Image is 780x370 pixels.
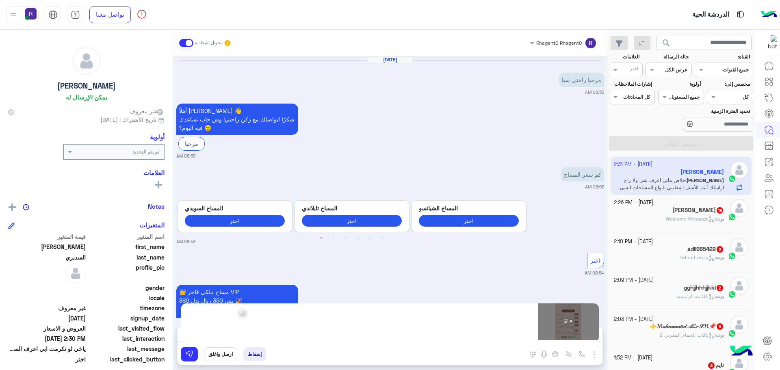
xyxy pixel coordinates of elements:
[89,6,131,23] a: تواصل معنا
[302,204,402,212] p: المساج تايلاندي
[692,9,729,20] p: الدردشة الحية
[728,213,736,221] img: WhatsApp
[204,347,237,361] button: ارسل واغلق
[48,10,58,19] img: tab
[185,215,285,227] button: اختر
[8,10,18,20] img: profile
[536,40,582,46] span: Rhagent0 Rhagent0
[672,207,724,214] h5: Abu Lama
[87,232,165,241] span: اسم المتغير
[65,263,86,283] img: defaultAdmin.png
[610,53,639,61] label: العلامات
[666,216,715,222] span: Welcome Message
[87,314,165,322] span: signup_date
[561,167,604,182] p: 5/10/2025, 8:53 AM
[8,355,86,364] span: اختر
[763,35,777,50] img: 322853014244696
[727,338,756,366] img: hulul-logo.png
[549,347,562,361] button: create order
[585,184,604,190] small: 08:53 AM
[87,334,165,343] span: last_interaction
[715,293,724,299] b: :
[8,334,86,343] span: 2025-10-07T11:30:58.117Z
[715,332,724,338] b: :
[630,65,639,74] div: اختر
[614,277,654,284] small: [DATE] - 2:09 PM
[140,221,165,229] h6: المتغيرات
[661,38,671,48] span: search
[176,104,298,135] p: 5/10/2025, 8:53 AM
[552,351,559,357] img: create order
[87,283,165,292] span: gender
[579,351,585,357] img: select flow
[378,234,386,242] button: 6 of 3
[728,290,736,299] img: WhatsApp
[659,80,701,88] label: أولوية
[539,350,549,359] img: send voice note
[735,9,745,19] img: tab
[302,215,402,227] button: اختر
[707,362,724,369] h5: نايم
[696,53,750,61] label: القناة:
[687,246,724,253] h5: adil985422
[730,316,748,334] img: defaultAdmin.png
[67,6,83,23] a: tab
[717,207,723,214] span: 18
[150,133,165,141] h6: أولوية
[660,332,715,338] span: باقات الحمام المغربي 2
[8,232,86,241] span: قيمة المتغير
[8,304,86,312] span: غير معروف
[57,81,116,91] h5: [PERSON_NAME]
[716,293,724,299] span: بوت
[684,284,724,291] h5: gghjjhhhjjkkl
[87,344,165,353] span: last_message
[8,294,86,302] span: null
[148,203,165,210] h6: Notes
[317,234,325,242] button: 1 of 3
[678,254,715,260] span: Default reply
[730,238,748,256] img: defaultAdmin.png
[87,324,165,333] span: last_visited_flow
[614,238,653,246] small: [DATE] - 2:10 PM
[656,36,676,53] button: search
[559,73,604,87] p: 5/10/2025, 8:53 AM
[716,216,724,222] span: بوت
[590,257,600,264] span: اختر
[176,238,195,245] small: 08:53 AM
[8,253,86,262] span: السديري
[716,254,724,260] span: بوت
[708,362,715,369] span: 3
[8,242,86,251] span: عبدالكريم
[614,199,653,207] small: [DATE] - 2:26 PM
[87,294,165,302] span: locale
[715,254,724,260] b: :
[9,203,16,211] img: add
[717,323,723,330] span: 8
[185,350,193,358] img: send message
[708,80,750,88] label: مخصص إلى:
[100,115,156,124] span: تاريخ الأشتراك : [DATE]
[238,302,246,320] span: ×
[585,270,604,276] small: 08:54 AM
[71,10,80,19] img: tab
[419,204,519,212] p: المساج الشياتسو
[73,47,100,75] img: defaultAdmin.png
[609,136,753,151] button: تطبيق الفلاتر
[87,304,165,312] span: timezone
[8,344,86,353] span: ياخي لو تكرمت ابي اعرف السعر عندكم للمساجات
[132,149,160,155] b: لم يتم التحديد
[178,137,205,150] div: مرحبا
[614,316,654,323] small: [DATE] - 2:03 PM
[87,253,165,262] span: last_name
[562,347,576,361] button: Trigger scenario
[66,93,107,101] h6: يمكن الإرسال له
[730,277,748,295] img: defaultAdmin.png
[8,283,86,292] span: null
[243,347,266,361] button: إسقاط
[25,8,37,19] img: userImage
[87,355,165,364] span: last_clicked_button
[715,216,724,222] b: :
[8,169,165,176] h6: العلامات
[659,108,750,115] label: تحديد الفترة الزمنية
[185,204,285,212] p: المساج السويدي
